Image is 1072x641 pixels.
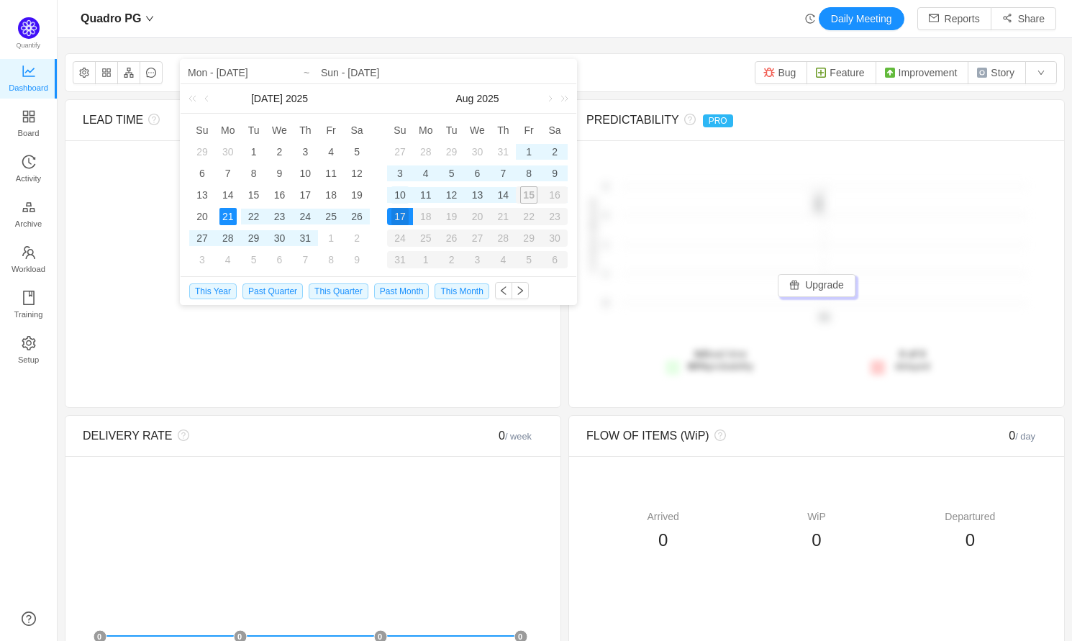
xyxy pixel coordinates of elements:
div: 8 [322,251,340,268]
span: We [267,124,293,137]
div: 5 [443,165,460,182]
tspan: 0d [819,313,829,323]
div: 3 [465,251,491,268]
td: July 28, 2025 [215,227,241,249]
div: 8 [245,165,263,182]
button: Story [968,61,1026,84]
td: August 12, 2025 [439,184,465,206]
div: 5 [245,251,263,268]
span: Fr [516,124,542,137]
tspan: 2 [604,212,608,220]
td: August 11, 2025 [413,184,439,206]
td: August 18, 2025 [413,206,439,227]
td: September 5, 2025 [516,249,542,271]
div: 4 [417,165,435,182]
th: Thu [490,119,516,141]
div: 4 [322,143,340,160]
td: July 20, 2025 [189,206,215,227]
div: 8 [520,165,537,182]
div: 24 [387,229,413,247]
td: August 3, 2025 [189,249,215,271]
img: Quantify [18,17,40,39]
span: This Month [435,283,489,299]
div: 28 [417,143,435,160]
td: July 26, 2025 [344,206,370,227]
span: Dashboard [9,73,48,102]
div: 21 [219,208,237,225]
div: 16 [542,186,568,204]
div: 19 [439,208,465,225]
input: End date [321,64,569,81]
span: Mo [413,124,439,137]
div: 1 [322,229,340,247]
div: 27 [194,229,211,247]
i: icon: history [805,14,815,24]
td: August 29, 2025 [516,227,542,249]
td: July 4, 2025 [318,141,344,163]
a: [DATE] [250,84,284,113]
td: July 31, 2025 [292,227,318,249]
div: 21 [490,208,516,225]
a: icon: question-circle [22,612,36,626]
button: icon: apartment [117,61,140,84]
td: August 28, 2025 [490,227,516,249]
div: 29 [245,229,263,247]
div: 25 [322,208,340,225]
div: 15 [245,186,263,204]
a: Aug [454,84,475,113]
div: FLOW OF ITEMS (WiP) [586,427,932,445]
td: August 20, 2025 [465,206,491,227]
div: 27 [391,143,409,160]
td: August 1, 2025 [318,227,344,249]
a: 2025 [475,84,500,113]
i: icon: team [22,245,36,260]
tspan: 0 [604,299,608,307]
th: Thu [292,119,318,141]
td: July 22, 2025 [241,206,267,227]
td: August 19, 2025 [439,206,465,227]
td: August 2, 2025 [344,227,370,249]
i: icon: question-circle [173,429,189,441]
div: 19 [348,186,365,204]
i: icon: setting [22,336,36,350]
div: 20 [465,208,491,225]
div: 24 [296,208,314,225]
td: July 17, 2025 [292,184,318,206]
div: 30 [219,143,237,160]
td: August 8, 2025 [318,249,344,271]
span: Training [14,300,42,329]
td: August 14, 2025 [490,184,516,206]
div: There are no delivered work items in the selected period [83,186,543,247]
span: probability [688,360,754,372]
div: 17 [387,208,413,225]
div: 6 [271,251,288,268]
span: Tu [439,124,465,137]
span: This Quarter [309,283,368,299]
span: 0 [658,530,668,550]
span: Board [18,119,40,147]
div: 26 [348,208,365,225]
td: August 8, 2025 [516,163,542,184]
th: Fri [516,119,542,141]
a: Last year (Control + left) [186,84,204,113]
td: July 16, 2025 [267,184,293,206]
td: July 27, 2025 [189,227,215,249]
div: 2 [546,143,563,160]
th: Mon [413,119,439,141]
td: July 2, 2025 [267,141,293,163]
div: 30 [542,229,568,247]
tspan: 1 [604,270,608,278]
input: Start date [188,64,371,81]
div: 12 [443,186,460,204]
div: 2 [439,251,465,268]
button: Improvement [876,61,969,84]
div: 15 [516,186,542,204]
td: August 31, 2025 [387,249,413,271]
span: Mo [215,124,241,137]
i: icon: line-chart [22,64,36,78]
span: 0 [499,429,532,442]
span: Tu [241,124,267,137]
a: Board [22,110,36,139]
a: Next year (Control + right) [553,84,571,113]
th: Sat [344,119,370,141]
